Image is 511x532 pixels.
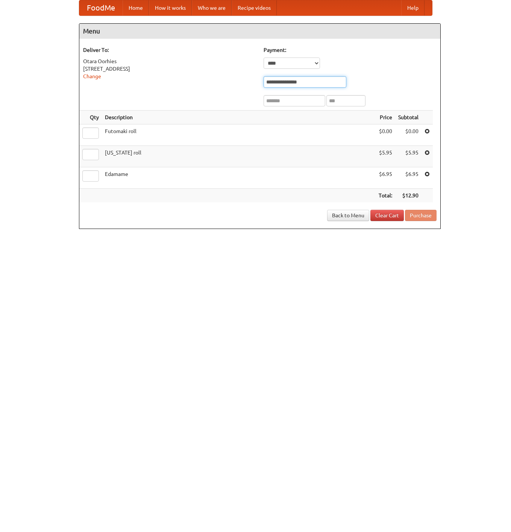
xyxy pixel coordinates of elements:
a: How it works [149,0,192,15]
div: Otara Oorhies [83,58,256,65]
a: Recipe videos [232,0,277,15]
td: [US_STATE] roll [102,146,376,167]
td: $5.95 [395,146,422,167]
th: Price [376,111,395,124]
a: FoodMe [79,0,123,15]
th: Qty [79,111,102,124]
td: $0.00 [395,124,422,146]
a: Who we are [192,0,232,15]
a: Change [83,73,101,79]
h4: Menu [79,24,440,39]
a: Help [401,0,425,15]
td: $6.95 [376,167,395,189]
th: Description [102,111,376,124]
h5: Deliver To: [83,46,256,54]
td: Edamame [102,167,376,189]
th: Total: [376,189,395,203]
td: Futomaki roll [102,124,376,146]
th: $12.90 [395,189,422,203]
td: $5.95 [376,146,395,167]
td: $0.00 [376,124,395,146]
td: $6.95 [395,167,422,189]
a: Home [123,0,149,15]
h5: Payment: [264,46,437,54]
th: Subtotal [395,111,422,124]
div: [STREET_ADDRESS] [83,65,256,73]
button: Purchase [405,210,437,221]
a: Clear Cart [370,210,404,221]
a: Back to Menu [327,210,369,221]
